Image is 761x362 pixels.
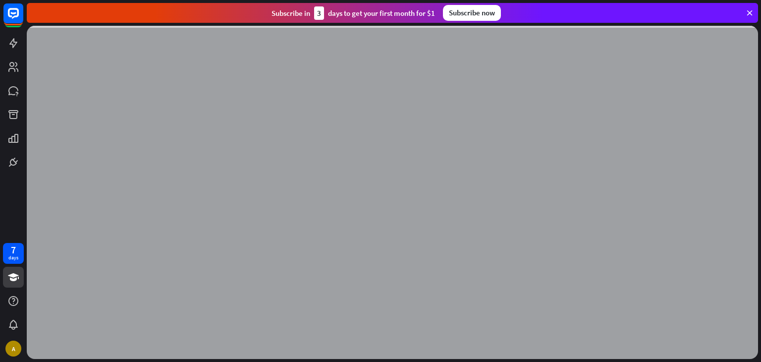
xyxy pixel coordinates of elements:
div: A [5,341,21,357]
div: Subscribe now [443,5,501,21]
div: days [8,254,18,261]
a: 7 days [3,243,24,264]
div: 7 [11,245,16,254]
div: 3 [314,6,324,20]
div: Subscribe in days to get your first month for $1 [272,6,435,20]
